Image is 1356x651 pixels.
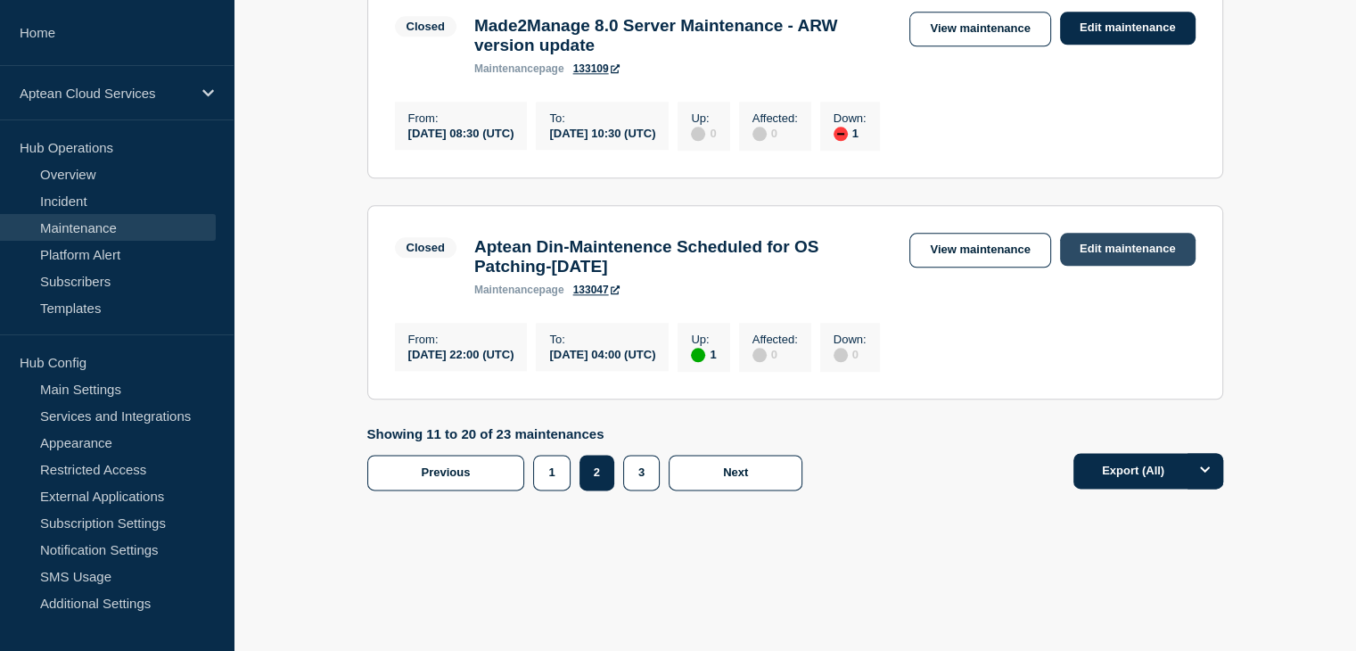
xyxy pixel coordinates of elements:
[422,466,471,479] span: Previous
[408,125,514,140] div: [DATE] 08:30 (UTC)
[752,111,798,125] p: Affected :
[20,86,191,101] p: Aptean Cloud Services
[573,62,620,75] a: 133109
[691,346,716,362] div: 1
[691,348,705,362] div: up
[474,16,892,55] h3: Made2Manage 8.0 Server Maintenance - ARW version update
[691,333,716,346] p: Up :
[533,455,570,490] button: 1
[834,333,867,346] p: Down :
[1060,233,1196,266] a: Edit maintenance
[834,111,867,125] p: Down :
[367,455,525,490] button: Previous
[752,346,798,362] div: 0
[669,455,802,490] button: Next
[909,12,1050,46] a: View maintenance
[407,241,445,254] div: Closed
[752,348,767,362] div: disabled
[752,125,798,141] div: 0
[474,284,539,296] span: maintenance
[909,233,1050,268] a: View maintenance
[367,426,812,441] p: Showing 11 to 20 of 23 maintenances
[834,348,848,362] div: disabled
[474,237,892,276] h3: Aptean Din-Maintenence Scheduled for OS Patching-[DATE]
[691,125,716,141] div: 0
[408,333,514,346] p: From :
[834,125,867,141] div: 1
[834,127,848,141] div: down
[1188,453,1223,489] button: Options
[1060,12,1196,45] a: Edit maintenance
[549,125,655,140] div: [DATE] 10:30 (UTC)
[623,455,660,490] button: 3
[1073,453,1223,489] button: Export (All)
[474,284,564,296] p: page
[579,455,614,490] button: 2
[549,333,655,346] p: To :
[573,284,620,296] a: 133047
[691,111,716,125] p: Up :
[752,127,767,141] div: disabled
[549,346,655,361] div: [DATE] 04:00 (UTC)
[407,20,445,33] div: Closed
[474,62,564,75] p: page
[752,333,798,346] p: Affected :
[408,111,514,125] p: From :
[474,62,539,75] span: maintenance
[723,466,748,479] span: Next
[408,346,514,361] div: [DATE] 22:00 (UTC)
[691,127,705,141] div: disabled
[549,111,655,125] p: To :
[834,346,867,362] div: 0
